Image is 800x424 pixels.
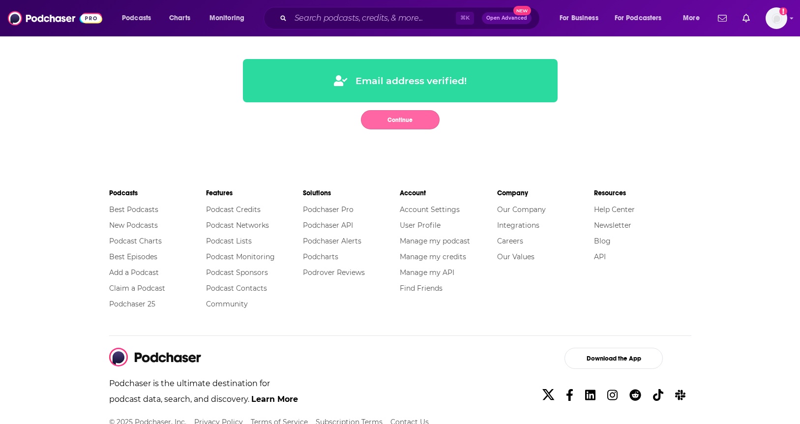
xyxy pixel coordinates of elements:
a: Podrover Reviews [303,268,365,277]
button: Open AdvancedNew [482,12,532,24]
a: Podcharts [303,252,338,261]
button: open menu [553,10,611,26]
span: Monitoring [209,11,244,25]
span: For Business [560,11,598,25]
a: Manage my credits [400,252,466,261]
a: Careers [497,237,523,245]
a: Podcast Networks [206,221,269,230]
a: Podcast Credits [206,205,261,214]
a: Linkedin [581,384,599,406]
a: User Profile [400,221,441,230]
div: Email address verified! [334,75,467,87]
div: Search podcasts, credits, & more... [273,7,549,30]
a: Manage my API [400,268,454,277]
a: Podchaser API [303,221,353,230]
a: Find Friends [400,284,443,293]
span: Charts [169,11,190,25]
input: Search podcasts, credits, & more... [291,10,456,26]
img: Podchaser - Follow, Share and Rate Podcasts [109,348,202,366]
a: Instagram [603,384,622,406]
button: Show profile menu [766,7,787,29]
a: Our Company [497,205,546,214]
a: Show notifications dropdown [739,10,754,27]
button: open menu [608,10,676,26]
span: Open Advanced [486,16,527,21]
li: Podcasts [109,184,206,202]
a: Podcast Lists [206,237,252,245]
a: New Podcasts [109,221,158,230]
a: Slack [671,384,689,406]
a: Our Values [497,252,534,261]
button: open menu [115,10,164,26]
a: Facebook [562,384,577,406]
a: Podcast Charts [109,237,162,245]
a: X/Twitter [538,384,558,406]
a: Claim a Podcast [109,284,165,293]
a: Podchaser 25 [109,300,155,308]
span: More [683,11,700,25]
img: Podchaser - Follow, Share and Rate Podcasts [8,9,102,28]
button: Download the App [564,348,663,369]
a: Help Center [594,205,635,214]
button: open menu [676,10,712,26]
a: TikTok [649,384,667,406]
p: Podchaser is the ultimate destination for podcast data, search, and discovery. [109,376,299,415]
a: Integrations [497,221,539,230]
a: Show notifications dropdown [714,10,731,27]
a: Account Settings [400,205,460,214]
span: Podcasts [122,11,151,25]
li: Account [400,184,497,202]
button: Continue [361,110,440,129]
a: Charts [163,10,196,26]
a: Reddit [625,384,645,406]
li: Solutions [303,184,400,202]
button: open menu [203,10,257,26]
a: Best Podcasts [109,205,158,214]
a: API [594,252,606,261]
a: Blog [594,237,611,245]
a: Add a Podcast [109,268,159,277]
li: Resources [594,184,691,202]
a: Best Episodes [109,252,157,261]
span: For Podcasters [615,11,662,25]
a: Podcast Sponsors [206,268,268,277]
a: Manage my podcast [400,237,470,245]
img: User Profile [766,7,787,29]
li: Features [206,184,303,202]
a: Download the App [536,348,691,369]
span: ⌘ K [456,12,474,25]
svg: Add a profile image [779,7,787,15]
a: Newsletter [594,221,631,230]
a: Learn More [251,394,298,404]
a: Podcast Monitoring [206,252,275,261]
a: Podchaser Pro [303,205,354,214]
a: Community [206,300,248,308]
a: Podchaser Alerts [303,237,361,245]
a: Podcast Contacts [206,284,267,293]
span: Logged in as awallresonate [766,7,787,29]
span: New [513,6,531,15]
li: Company [497,184,594,202]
